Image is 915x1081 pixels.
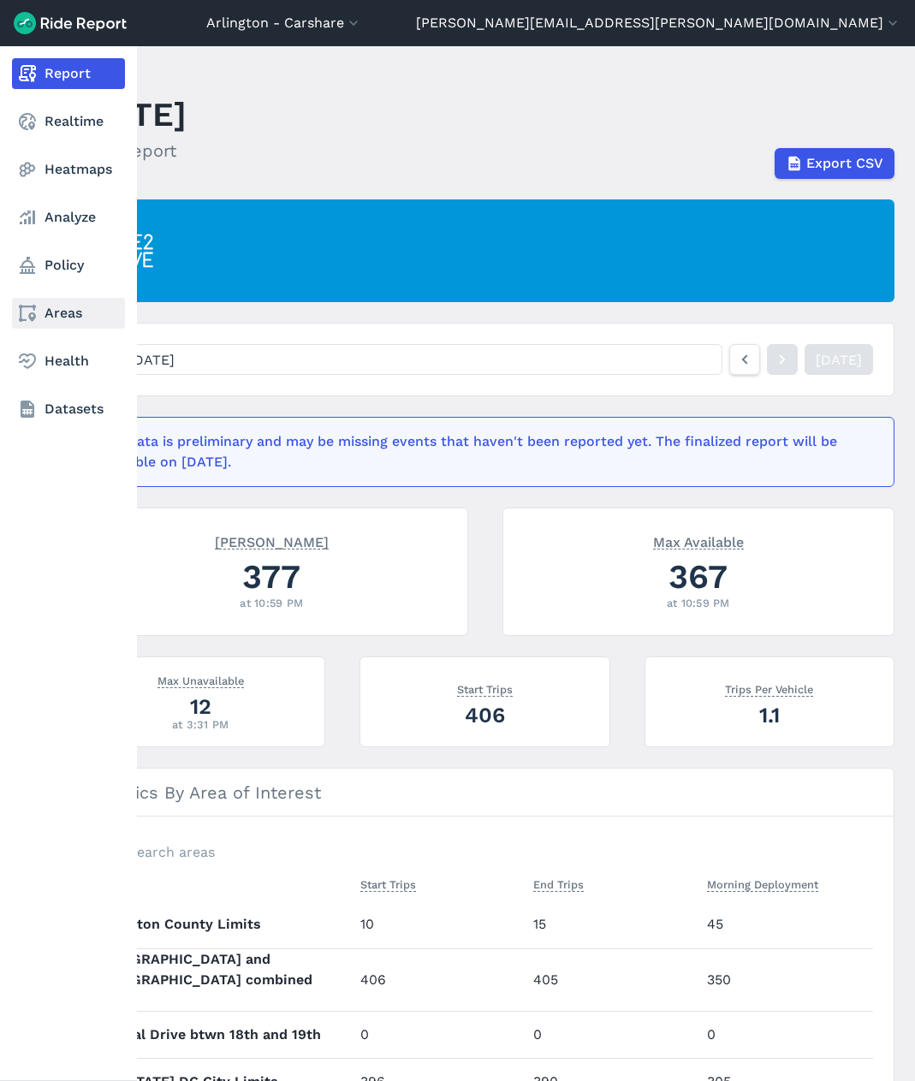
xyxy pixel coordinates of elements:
a: Analyze [12,202,125,233]
h3: Metrics By Area of Interest [76,769,894,817]
td: 405 [526,948,699,1011]
div: 406 [381,700,588,730]
span: Max Unavailable [157,671,244,688]
div: This data is preliminary and may be missing events that haven't been reported yet. The finalized ... [97,431,863,472]
th: Crystal Drive btwn 18th and 19th [97,1011,354,1058]
th: Arlington County Limits [97,901,354,948]
a: [DATE] [805,344,873,375]
span: [DATE] [128,352,175,368]
a: Report [12,58,125,89]
td: 45 [700,901,873,948]
span: Trips Per Vehicle [725,680,813,697]
td: 0 [700,1011,873,1058]
th: [GEOGRAPHIC_DATA] and [GEOGRAPHIC_DATA] combined limits [97,948,354,1011]
div: at 3:31 PM [97,716,304,733]
span: Start Trips [457,680,513,697]
span: Start Trips [360,875,416,892]
span: Max Available [653,532,744,549]
a: Datasets [12,394,125,425]
a: Health [12,346,125,377]
td: 10 [354,901,526,948]
div: at 10:59 PM [524,595,874,611]
td: 406 [354,948,526,1011]
button: Arlington - Carshare [206,13,362,33]
div: 1.1 [666,700,873,730]
div: 12 [97,692,304,722]
img: Free2Move [96,228,190,275]
td: 0 [354,1011,526,1058]
td: 0 [526,1011,699,1058]
span: Export CSV [806,153,883,174]
img: Ride Report [14,12,127,34]
div: at 10:59 PM [97,595,447,611]
td: 350 [700,948,873,1011]
td: 15 [526,901,699,948]
button: End Trips [533,875,584,895]
button: [PERSON_NAME][EMAIL_ADDRESS][PERSON_NAME][DOMAIN_NAME] [416,13,901,33]
a: Heatmaps [12,154,125,185]
span: Morning Deployment [707,875,818,892]
span: [PERSON_NAME] [215,532,329,549]
button: Start Trips [360,875,416,895]
button: [DATE] [97,344,722,375]
div: 367 [524,553,874,600]
a: Areas [12,298,125,329]
a: Realtime [12,106,125,137]
div: 377 [97,553,447,600]
span: End Trips [533,875,584,892]
button: Morning Deployment [707,875,818,895]
input: Search areas [86,837,863,868]
a: Policy [12,250,125,281]
button: Export CSV [775,148,894,179]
